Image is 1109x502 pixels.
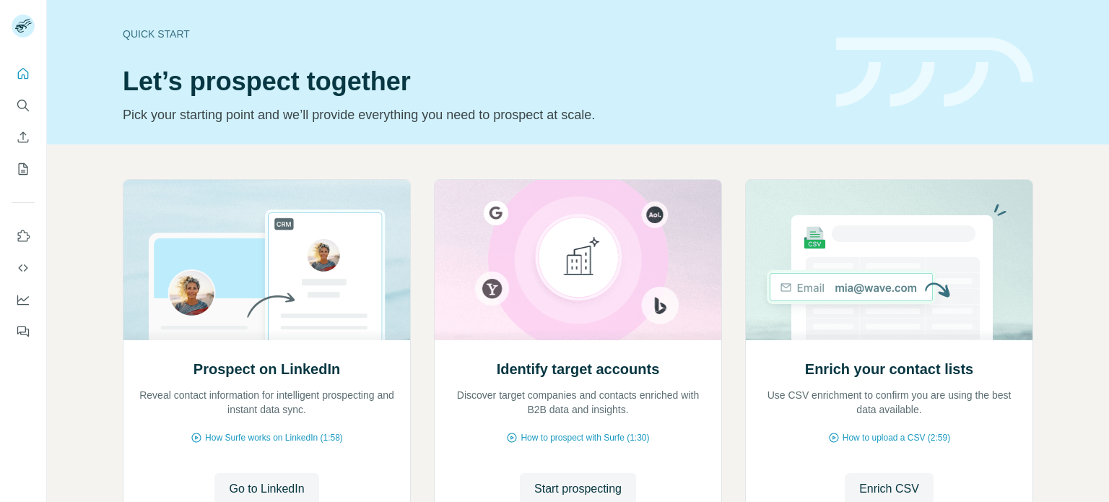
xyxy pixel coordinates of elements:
[193,359,340,379] h2: Prospect on LinkedIn
[138,388,396,417] p: Reveal contact information for intelligent prospecting and instant data sync.
[449,388,707,417] p: Discover target companies and contacts enriched with B2B data and insights.
[123,67,819,96] h1: Let’s prospect together
[12,92,35,118] button: Search
[805,359,973,379] h2: Enrich your contact lists
[12,223,35,249] button: Use Surfe on LinkedIn
[760,388,1018,417] p: Use CSV enrichment to confirm you are using the best data available.
[836,38,1033,108] img: banner
[12,156,35,182] button: My lists
[521,431,649,444] span: How to prospect with Surfe (1:30)
[497,359,660,379] h2: Identify target accounts
[12,61,35,87] button: Quick start
[534,480,622,498] span: Start prospecting
[12,255,35,281] button: Use Surfe API
[859,480,919,498] span: Enrich CSV
[123,180,411,340] img: Prospect on LinkedIn
[12,319,35,345] button: Feedback
[12,124,35,150] button: Enrich CSV
[123,27,819,41] div: Quick start
[745,180,1033,340] img: Enrich your contact lists
[12,287,35,313] button: Dashboard
[434,180,722,340] img: Identify target accounts
[205,431,343,444] span: How Surfe works on LinkedIn (1:58)
[843,431,950,444] span: How to upload a CSV (2:59)
[229,480,304,498] span: Go to LinkedIn
[123,105,819,125] p: Pick your starting point and we’ll provide everything you need to prospect at scale.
